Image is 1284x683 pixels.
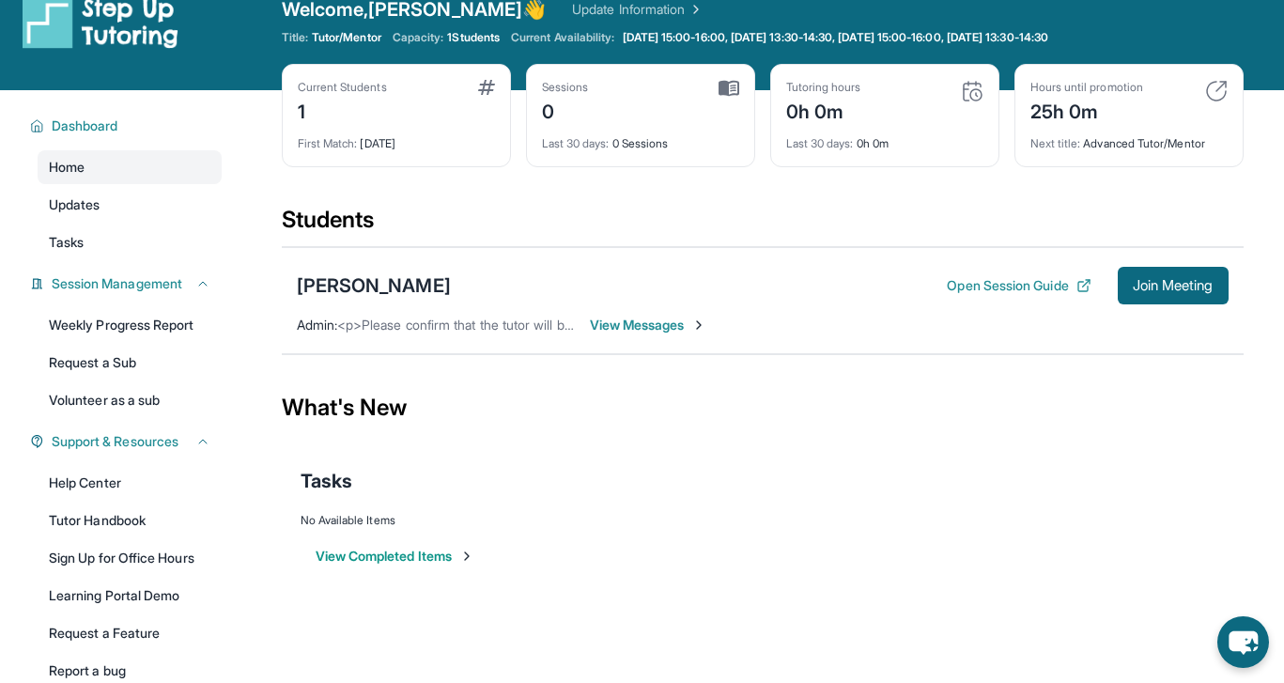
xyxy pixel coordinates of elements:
button: View Completed Items [316,547,474,566]
a: Tutor Handbook [38,504,222,537]
div: Advanced Tutor/Mentor [1030,125,1228,151]
span: Current Availability: [511,30,614,45]
span: [DATE] 15:00-16:00, [DATE] 13:30-14:30, [DATE] 15:00-16:00, [DATE] 13:30-14:30 [623,30,1048,45]
button: Session Management [44,274,210,293]
img: card [961,80,983,102]
div: Current Students [298,80,387,95]
a: Help Center [38,466,222,500]
span: Dashboard [52,116,118,135]
div: Tutoring hours [786,80,861,95]
a: Sign Up for Office Hours [38,541,222,575]
button: Dashboard [44,116,210,135]
span: Last 30 days : [786,136,854,150]
a: [DATE] 15:00-16:00, [DATE] 13:30-14:30, [DATE] 15:00-16:00, [DATE] 13:30-14:30 [619,30,1052,45]
div: [DATE] [298,125,495,151]
div: 0 [542,95,589,125]
div: No Available Items [301,513,1225,528]
span: Next title : [1030,136,1081,150]
span: 1 Students [447,30,500,45]
button: Join Meeting [1118,267,1229,304]
div: 25h 0m [1030,95,1143,125]
img: card [478,80,495,95]
span: Last 30 days : [542,136,610,150]
div: Hours until promotion [1030,80,1143,95]
a: Learning Portal Demo [38,579,222,613]
div: 0 Sessions [542,125,739,151]
img: card [1205,80,1228,102]
div: 1 [298,95,387,125]
span: View Messages [590,316,707,334]
span: First Match : [298,136,358,150]
a: Tasks [38,225,222,259]
div: [PERSON_NAME] [297,272,451,299]
span: Updates [49,195,101,214]
div: Students [282,205,1244,246]
div: Sessions [542,80,589,95]
a: Home [38,150,222,184]
span: Admin : [297,317,337,333]
a: Request a Feature [38,616,222,650]
a: Volunteer as a sub [38,383,222,417]
span: Tasks [49,233,84,252]
div: 0h 0m [786,95,861,125]
span: Support & Resources [52,432,178,451]
span: Tutor/Mentor [312,30,381,45]
span: Tasks [301,468,352,494]
span: Home [49,158,85,177]
button: Support & Resources [44,432,210,451]
a: Request a Sub [38,346,222,380]
div: 0h 0m [786,125,983,151]
span: <p>Please confirm that the tutor will be able to attend your first assigned meeting time before j... [337,317,1015,333]
img: Chevron-Right [691,318,706,333]
span: Capacity: [393,30,444,45]
span: Session Management [52,274,182,293]
button: chat-button [1217,616,1269,668]
span: Join Meeting [1133,280,1214,291]
a: Updates [38,188,222,222]
a: Weekly Progress Report [38,308,222,342]
div: What's New [282,366,1244,449]
span: Title: [282,30,308,45]
img: card [719,80,739,97]
button: Open Session Guide [947,276,1091,295]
